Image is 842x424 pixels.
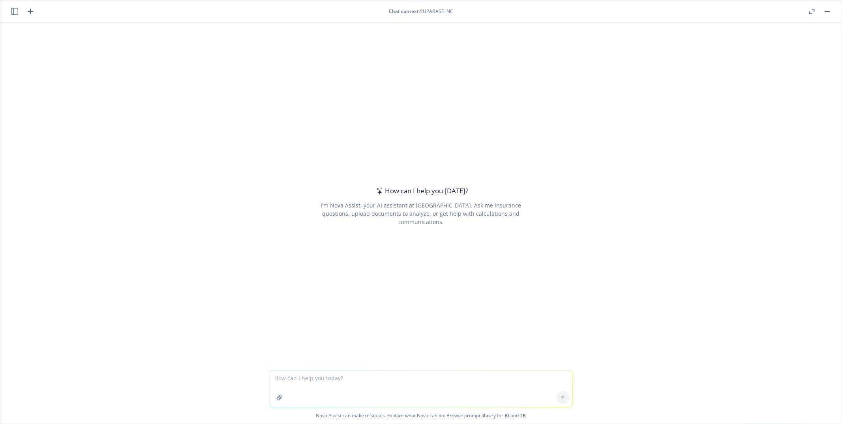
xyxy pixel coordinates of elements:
a: TR [520,412,526,419]
div: I'm Nova Assist, your AI assistant at [GEOGRAPHIC_DATA]. Ask me insurance questions, upload docum... [310,201,532,226]
span: Nova Assist can make mistakes. Explore what Nova can do: Browse prompt library for and [4,407,838,424]
div: How can I help you [DATE]? [374,186,468,196]
a: BI [505,412,510,419]
div: : SUPABASE INC [389,8,453,15]
span: Chat context [389,8,419,15]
